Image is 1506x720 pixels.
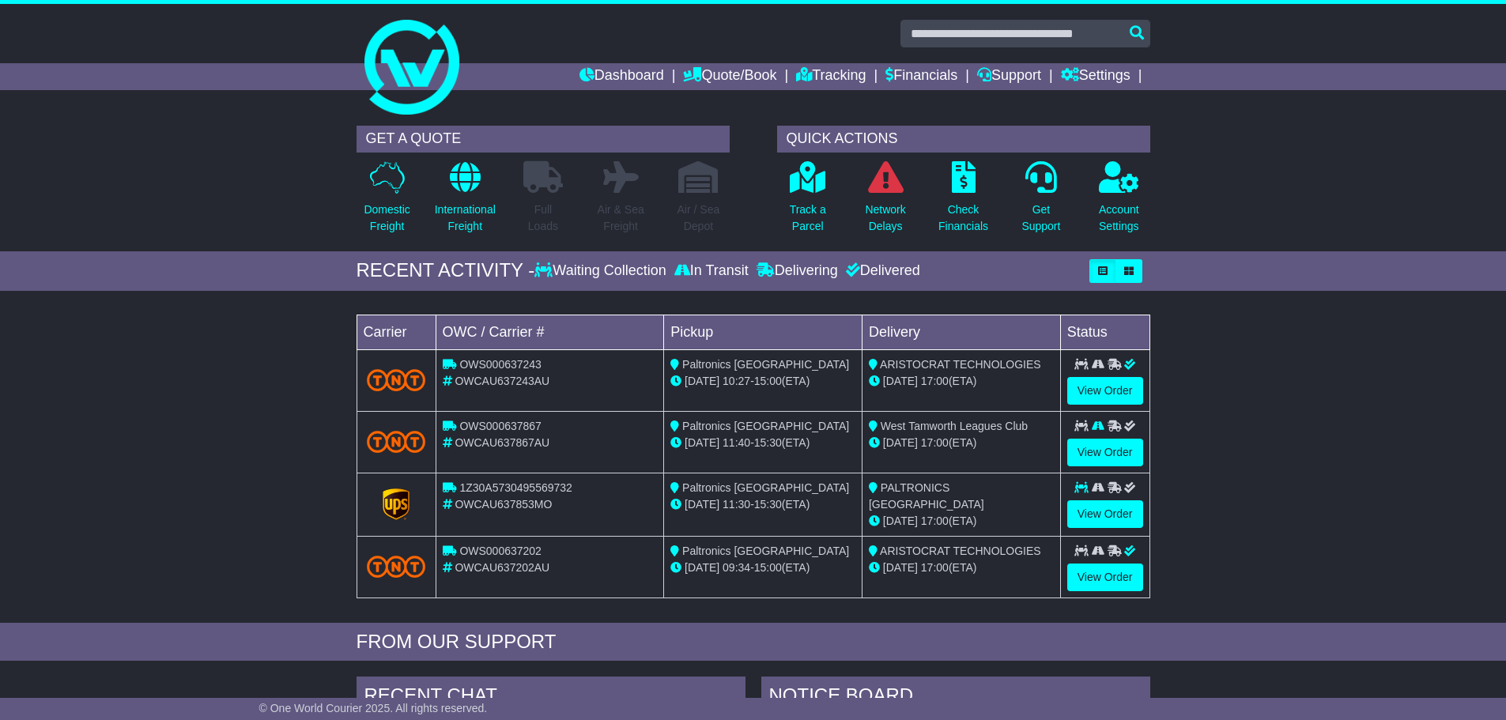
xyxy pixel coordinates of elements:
[869,560,1054,576] div: (ETA)
[685,561,719,574] span: [DATE]
[1067,500,1143,528] a: View Order
[455,436,549,449] span: OWCAU637867AU
[670,373,855,390] div: - (ETA)
[455,375,549,387] span: OWCAU637243AU
[357,259,535,282] div: RECENT ACTIVITY -
[523,202,563,235] p: Full Loads
[1021,202,1060,235] p: Get Support
[598,202,644,235] p: Air & Sea Freight
[455,498,552,511] span: OWCAU637853MO
[885,63,957,90] a: Financials
[434,160,496,243] a: InternationalFreight
[723,436,750,449] span: 11:40
[678,202,720,235] p: Air / Sea Depot
[459,545,542,557] span: OWS000637202
[862,315,1060,349] td: Delivery
[938,160,989,243] a: CheckFinancials
[383,488,410,520] img: GetCarrierServiceLogo
[357,126,730,153] div: GET A QUOTE
[842,262,920,280] div: Delivered
[883,375,918,387] span: [DATE]
[363,160,410,243] a: DomesticFreight
[259,702,488,714] span: © One World Courier 2025. All rights reserved.
[436,315,664,349] td: OWC / Carrier #
[682,420,849,432] span: Paltronics [GEOGRAPHIC_DATA]
[754,561,782,574] span: 15:00
[777,126,1150,153] div: QUICK ACTIONS
[883,436,918,449] span: [DATE]
[883,561,918,574] span: [DATE]
[921,515,949,527] span: 17:00
[357,631,1150,654] div: FROM OUR SUPPORT
[883,515,918,527] span: [DATE]
[869,481,984,511] span: PALTRONICS [GEOGRAPHIC_DATA]
[664,315,862,349] td: Pickup
[1067,564,1143,591] a: View Order
[921,561,949,574] span: 17:00
[1099,202,1139,235] p: Account Settings
[796,63,866,90] a: Tracking
[670,435,855,451] div: - (ETA)
[459,481,572,494] span: 1Z30A5730495569732
[865,202,905,235] p: Network Delays
[367,556,426,577] img: TNT_Domestic.png
[880,545,1041,557] span: ARISTOCRAT TECHNOLOGIES
[1067,377,1143,405] a: View Order
[459,420,542,432] span: OWS000637867
[1067,439,1143,466] a: View Order
[682,545,849,557] span: Paltronics [GEOGRAPHIC_DATA]
[977,63,1041,90] a: Support
[869,435,1054,451] div: (ETA)
[869,513,1054,530] div: (ETA)
[869,373,1054,390] div: (ETA)
[723,561,750,574] span: 09:34
[357,315,436,349] td: Carrier
[938,202,988,235] p: Check Financials
[682,481,849,494] span: Paltronics [GEOGRAPHIC_DATA]
[723,375,750,387] span: 10:27
[534,262,670,280] div: Waiting Collection
[880,358,1041,371] span: ARISTOCRAT TECHNOLOGIES
[670,496,855,513] div: - (ETA)
[761,677,1150,719] div: NOTICE BOARD
[682,358,849,371] span: Paltronics [GEOGRAPHIC_DATA]
[579,63,664,90] a: Dashboard
[364,202,410,235] p: Domestic Freight
[670,560,855,576] div: - (ETA)
[459,358,542,371] span: OWS000637243
[357,677,745,719] div: RECENT CHAT
[455,561,549,574] span: OWCAU637202AU
[754,375,782,387] span: 15:00
[789,160,827,243] a: Track aParcel
[753,262,842,280] div: Delivering
[921,375,949,387] span: 17:00
[1098,160,1140,243] a: AccountSettings
[881,420,1028,432] span: West Tamworth Leagues Club
[921,436,949,449] span: 17:00
[723,498,750,511] span: 11:30
[685,375,719,387] span: [DATE]
[754,436,782,449] span: 15:30
[683,63,776,90] a: Quote/Book
[685,436,719,449] span: [DATE]
[754,498,782,511] span: 15:30
[1061,63,1130,90] a: Settings
[1060,315,1149,349] td: Status
[790,202,826,235] p: Track a Parcel
[864,160,906,243] a: NetworkDelays
[1021,160,1061,243] a: GetSupport
[435,202,496,235] p: International Freight
[367,369,426,390] img: TNT_Domestic.png
[685,498,719,511] span: [DATE]
[670,262,753,280] div: In Transit
[367,431,426,452] img: TNT_Domestic.png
